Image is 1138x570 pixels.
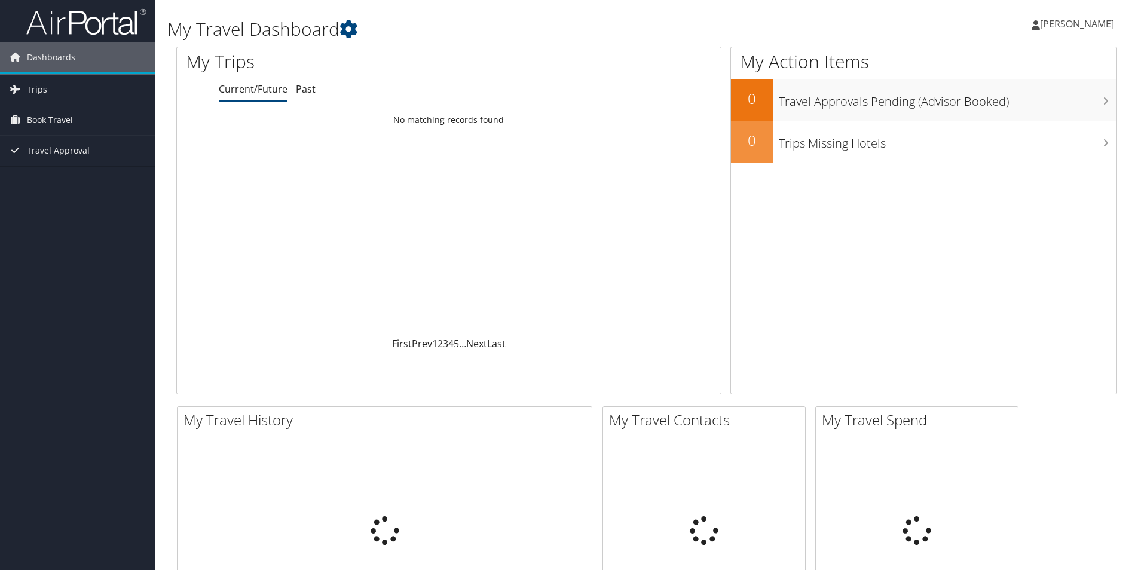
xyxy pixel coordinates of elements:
[167,17,806,42] h1: My Travel Dashboard
[609,410,805,430] h2: My Travel Contacts
[731,88,773,109] h2: 0
[392,337,412,350] a: First
[779,129,1116,152] h3: Trips Missing Hotels
[296,82,316,96] a: Past
[487,337,506,350] a: Last
[412,337,432,350] a: Prev
[731,130,773,151] h2: 0
[27,105,73,135] span: Book Travel
[27,42,75,72] span: Dashboards
[186,49,485,74] h1: My Trips
[448,337,454,350] a: 4
[183,410,592,430] h2: My Travel History
[731,79,1116,121] a: 0Travel Approvals Pending (Advisor Booked)
[822,410,1018,430] h2: My Travel Spend
[1032,6,1126,42] a: [PERSON_NAME]
[779,87,1116,110] h3: Travel Approvals Pending (Advisor Booked)
[219,82,287,96] a: Current/Future
[731,49,1116,74] h1: My Action Items
[731,121,1116,163] a: 0Trips Missing Hotels
[1040,17,1114,30] span: [PERSON_NAME]
[26,8,146,36] img: airportal-logo.png
[432,337,438,350] a: 1
[27,136,90,166] span: Travel Approval
[27,75,47,105] span: Trips
[459,337,466,350] span: …
[443,337,448,350] a: 3
[466,337,487,350] a: Next
[438,337,443,350] a: 2
[177,109,721,131] td: No matching records found
[454,337,459,350] a: 5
